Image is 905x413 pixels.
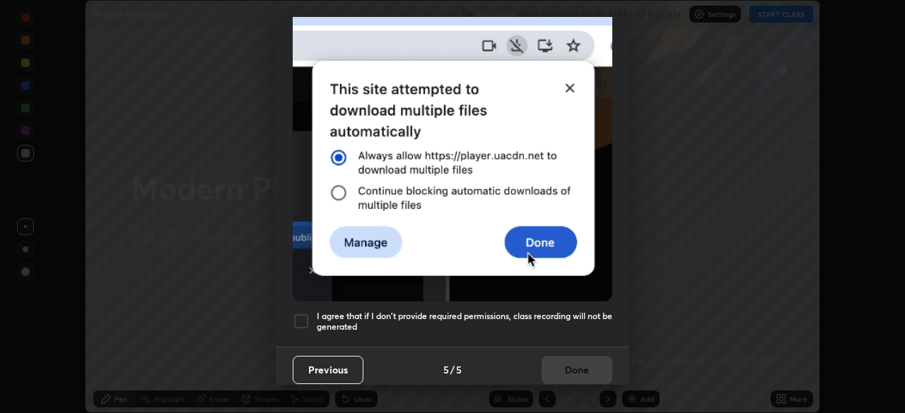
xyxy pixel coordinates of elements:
h4: 5 [443,362,449,377]
h4: 5 [456,362,462,377]
h5: I agree that if I don't provide required permissions, class recording will not be generated [317,311,612,333]
h4: / [450,362,455,377]
button: Previous [293,356,363,384]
